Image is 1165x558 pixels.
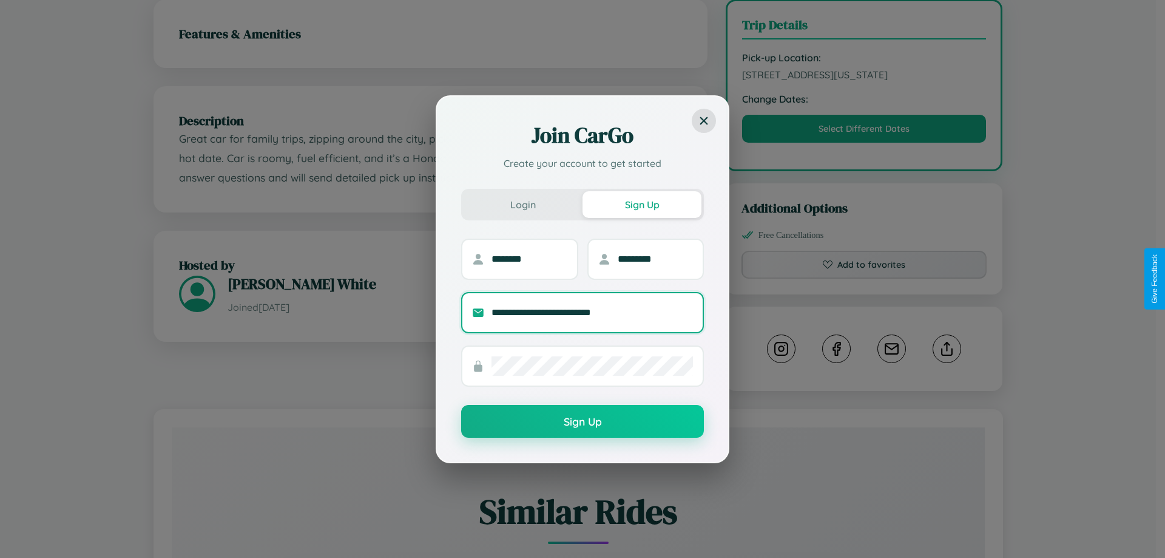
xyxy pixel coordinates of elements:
h2: Join CarGo [461,121,704,150]
button: Sign Up [582,191,701,218]
div: Give Feedback [1150,254,1159,304]
button: Login [464,191,582,218]
p: Create your account to get started [461,156,704,171]
button: Sign Up [461,405,704,438]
